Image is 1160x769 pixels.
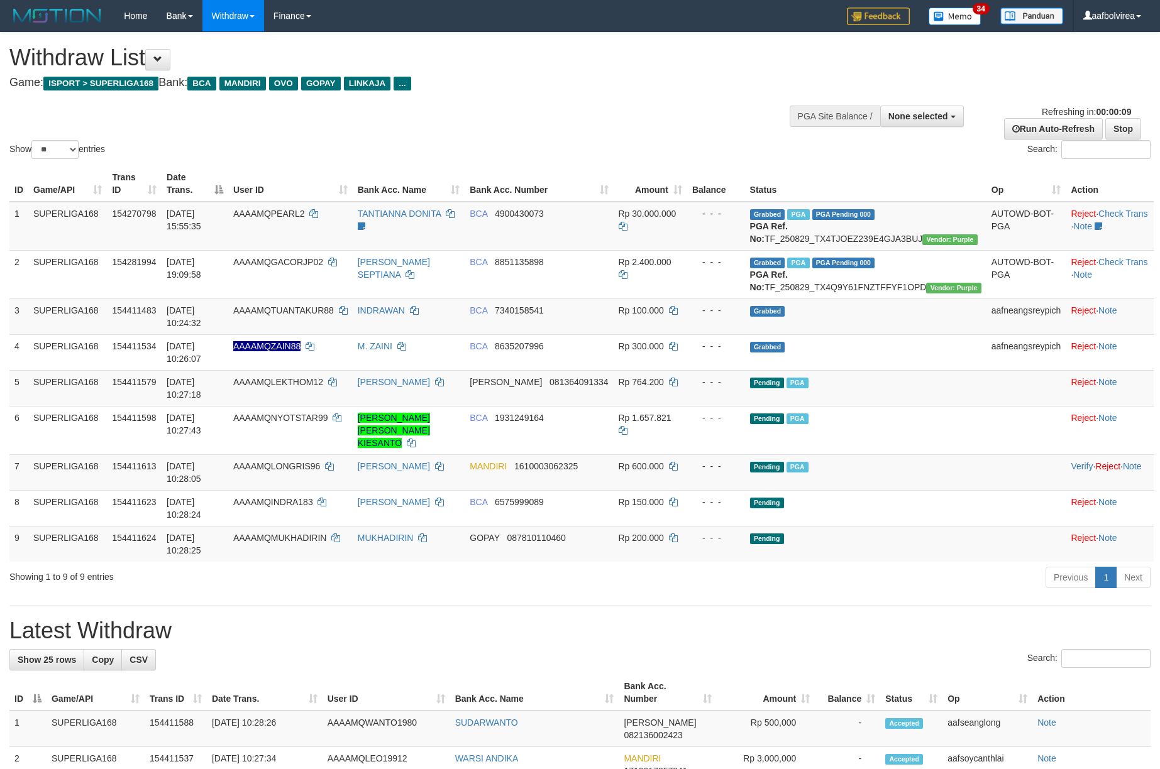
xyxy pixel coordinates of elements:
[619,413,671,423] span: Rp 1.657.821
[692,340,740,352] div: - - -
[18,655,76,665] span: Show 25 rows
[787,462,809,472] span: Marked by aafsoycanthlai
[787,258,809,268] span: Marked by aafnonsreyleab
[470,461,507,471] span: MANDIRI
[1066,250,1154,298] td: · ·
[787,378,809,388] span: Marked by aafounsreynich
[619,209,677,219] span: Rp 30.000.000
[269,77,298,90] span: OVO
[358,341,392,351] a: M. ZAINI
[1061,140,1151,159] input: Search:
[692,412,740,424] div: - - -
[692,376,740,388] div: - - -
[1046,567,1096,588] a: Previous
[112,257,156,267] span: 154281994
[9,711,47,747] td: 1
[219,77,266,90] span: MANDIRI
[624,753,661,763] span: MANDIRI
[750,413,784,424] span: Pending
[353,166,465,202] th: Bank Acc. Name: activate to sort column ascending
[815,711,880,747] td: -
[815,675,880,711] th: Balance: activate to sort column ascending
[986,166,1066,202] th: Op: activate to sort column ascending
[787,413,809,424] span: Marked by aafsoycanthlai
[1066,334,1154,370] td: ·
[1071,497,1096,507] a: Reject
[880,106,964,127] button: None selected
[745,250,986,298] td: TF_250829_TX4Q9Y61FNZTFFYF1OPD
[750,498,784,508] span: Pending
[455,717,518,728] a: SUDARWANTO
[1098,305,1117,315] a: Note
[207,675,323,711] th: Date Trans.: activate to sort column ascending
[745,166,986,202] th: Status
[28,298,107,334] td: SUPERLIGA168
[942,711,1032,747] td: aafseanglong
[167,461,201,484] span: [DATE] 10:28:05
[470,497,487,507] span: BCA
[1066,454,1154,490] td: · ·
[880,675,942,711] th: Status: activate to sort column ascending
[1098,209,1148,219] a: Check Trans
[750,462,784,472] span: Pending
[1098,533,1117,543] a: Note
[9,140,105,159] label: Show entries
[973,3,990,14] span: 34
[692,304,740,317] div: - - -
[495,341,544,351] span: Copy 8635207996 to clipboard
[187,77,216,90] span: BCA
[207,711,323,747] td: [DATE] 10:28:26
[929,8,981,25] img: Button%20Memo.svg
[167,305,201,328] span: [DATE] 10:24:32
[167,533,201,555] span: [DATE] 10:28:25
[550,377,608,387] span: Copy 081364091334 to clipboard
[692,207,740,220] div: - - -
[1096,107,1131,117] strong: 00:00:09
[9,334,28,370] td: 4
[112,341,156,351] span: 154411534
[167,413,201,435] span: [DATE] 10:27:43
[1071,533,1096,543] a: Reject
[233,341,301,351] span: Nama rekening ada tanda titik/strip, harap diedit
[9,298,28,334] td: 3
[233,257,323,267] span: AAAAMQGACORJP02
[9,166,28,202] th: ID
[1071,413,1096,423] a: Reject
[750,306,785,317] span: Grabbed
[986,202,1066,251] td: AUTOWD-BOT-PGA
[112,413,156,423] span: 154411598
[1071,461,1093,471] a: Verify
[750,378,784,388] span: Pending
[619,341,664,351] span: Rp 300.000
[130,655,148,665] span: CSV
[888,111,948,121] span: None selected
[233,461,321,471] span: AAAAMQLONGRIS96
[167,341,201,364] span: [DATE] 10:26:07
[28,406,107,454] td: SUPERLIGA168
[470,341,487,351] span: BCA
[619,461,664,471] span: Rp 600.000
[323,711,450,747] td: AAAAMQWANTO1980
[750,342,785,352] span: Grabbed
[167,257,201,280] span: [DATE] 19:09:58
[495,209,544,219] span: Copy 4900430073 to clipboard
[1073,221,1092,231] a: Note
[28,526,107,562] td: SUPERLIGA168
[687,166,745,202] th: Balance
[112,461,156,471] span: 154411613
[358,257,430,280] a: [PERSON_NAME] SEPTIANA
[228,166,353,202] th: User ID: activate to sort column ascending
[112,497,156,507] span: 154411623
[1095,461,1120,471] a: Reject
[750,221,788,244] b: PGA Ref. No:
[1066,370,1154,406] td: ·
[31,140,79,159] select: Showentries
[233,413,328,423] span: AAAAMQNYOTSTAR99
[470,533,499,543] span: GOPAY
[750,209,785,220] span: Grabbed
[1027,649,1151,668] label: Search:
[790,106,880,127] div: PGA Site Balance /
[1071,305,1096,315] a: Reject
[28,202,107,251] td: SUPERLIGA168
[145,711,207,747] td: 154411588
